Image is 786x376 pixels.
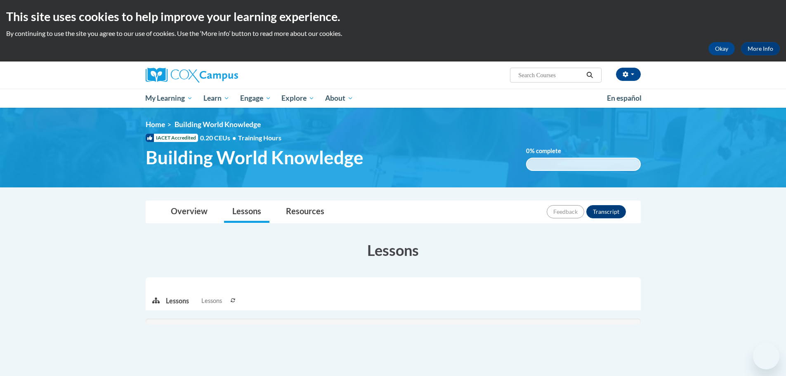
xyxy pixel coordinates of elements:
[163,201,216,223] a: Overview
[325,93,353,103] span: About
[583,70,596,80] button: Search
[238,134,281,142] span: Training Hours
[6,29,780,38] p: By continuing to use the site you agree to our use of cookies. Use the ‘More info’ button to read...
[6,8,780,25] h2: This site uses cookies to help improve your learning experience.
[547,205,584,218] button: Feedback
[616,68,641,81] button: Account Settings
[753,343,779,369] iframe: Button to launch messaging window
[201,296,222,305] span: Lessons
[278,201,333,223] a: Resources
[146,134,198,142] span: IACET Accredited
[145,93,193,103] span: My Learning
[146,240,641,260] h3: Lessons
[320,89,359,108] a: About
[607,94,642,102] span: En español
[224,201,269,223] a: Lessons
[166,296,189,305] p: Lessons
[232,134,236,142] span: •
[586,205,626,218] button: Transcript
[146,120,165,129] a: Home
[235,89,276,108] a: Engage
[741,42,780,55] a: More Info
[133,89,653,108] div: Main menu
[140,89,198,108] a: My Learning
[281,93,314,103] span: Explore
[517,70,583,80] input: Search Courses
[146,68,238,83] img: Cox Campus
[602,90,647,107] a: En español
[146,68,302,83] a: Cox Campus
[526,147,574,156] label: % complete
[276,89,320,108] a: Explore
[708,42,735,55] button: Okay
[200,133,238,142] span: 0.20 CEUs
[203,93,229,103] span: Learn
[240,93,271,103] span: Engage
[526,147,530,154] span: 0
[198,89,235,108] a: Learn
[146,147,363,168] span: Building World Knowledge
[175,120,261,129] span: Building World Knowledge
